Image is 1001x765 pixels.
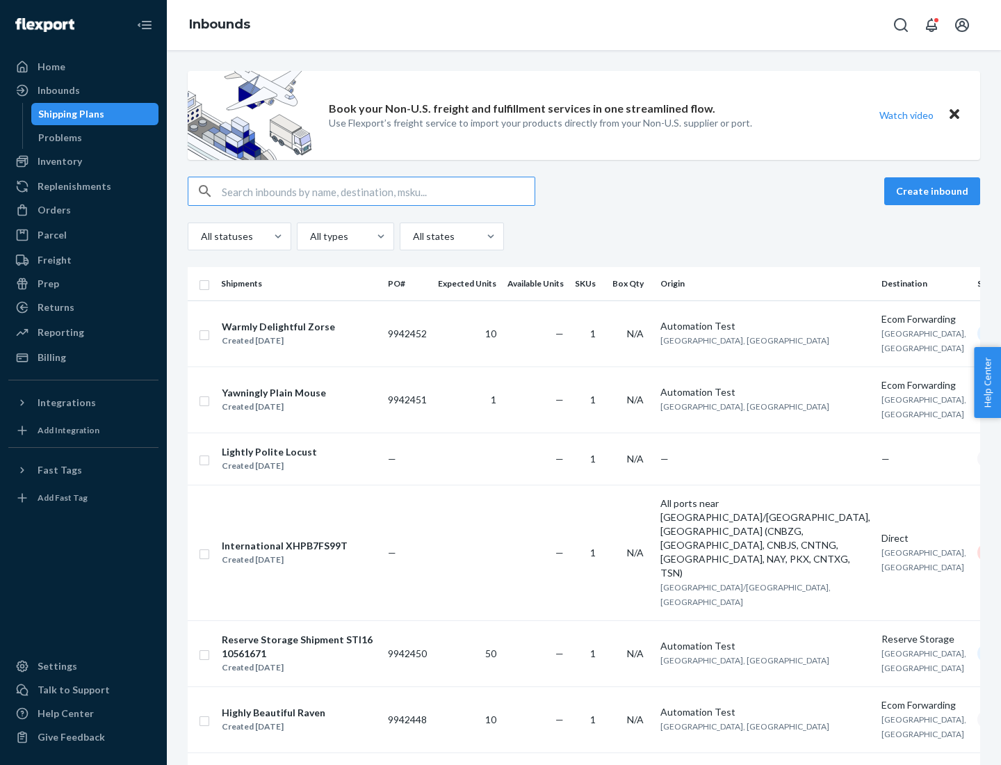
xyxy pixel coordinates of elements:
[38,492,88,504] div: Add Fast Tag
[8,702,158,725] a: Help Center
[8,726,158,748] button: Give Feedback
[555,547,564,558] span: —
[881,328,966,353] span: [GEOGRAPHIC_DATA], [GEOGRAPHIC_DATA]
[502,267,569,300] th: Available Units
[8,273,158,295] a: Prep
[38,300,74,314] div: Returns
[222,720,325,734] div: Created [DATE]
[222,706,325,720] div: Highly Beautiful Raven
[222,459,317,473] div: Created [DATE]
[222,633,376,661] div: Reserve Storage Shipment STI1610561671
[31,127,159,149] a: Problems
[8,56,158,78] a: Home
[881,698,966,712] div: Ecom Forwarding
[881,453,890,465] span: —
[555,394,564,405] span: —
[660,385,870,399] div: Automation Test
[38,325,84,339] div: Reporting
[655,267,876,300] th: Origin
[945,105,963,125] button: Close
[627,714,644,725] span: N/A
[627,394,644,405] span: N/A
[38,730,105,744] div: Give Feedback
[412,229,413,243] input: All states
[660,721,829,732] span: [GEOGRAPHIC_DATA], [GEOGRAPHIC_DATA]
[38,463,82,477] div: Fast Tags
[627,547,644,558] span: N/A
[660,319,870,333] div: Automation Test
[590,453,596,465] span: 1
[555,453,564,465] span: —
[222,386,326,400] div: Yawningly Plain Mouse
[222,445,317,459] div: Lightly Polite Locust
[485,328,496,339] span: 10
[382,620,432,686] td: 9942450
[918,11,945,39] button: Open notifications
[881,531,966,545] div: Direct
[881,312,966,326] div: Ecom Forwarding
[382,686,432,752] td: 9942448
[660,401,829,412] span: [GEOGRAPHIC_DATA], [GEOGRAPHIC_DATA]
[222,320,335,334] div: Warmly Delightful Zorse
[569,267,607,300] th: SKUs
[38,131,82,145] div: Problems
[884,177,980,205] button: Create inbound
[590,647,596,659] span: 1
[432,267,502,300] th: Expected Units
[948,11,976,39] button: Open account menu
[8,150,158,172] a: Inventory
[31,103,159,125] a: Shipping Plans
[8,199,158,221] a: Orders
[870,105,943,125] button: Watch video
[38,107,104,121] div: Shipping Plans
[491,394,496,405] span: 1
[382,300,432,367] td: 9942452
[555,714,564,725] span: —
[660,582,831,607] span: [GEOGRAPHIC_DATA]/[GEOGRAPHIC_DATA], [GEOGRAPHIC_DATA]
[215,267,382,300] th: Shipments
[388,453,396,465] span: —
[222,400,326,414] div: Created [DATE]
[8,392,158,414] button: Integrations
[8,175,158,198] a: Replenishments
[38,351,66,364] div: Billing
[590,547,596,558] span: 1
[627,328,644,339] span: N/A
[200,229,201,243] input: All statuses
[660,453,669,465] span: —
[8,296,158,319] a: Returns
[222,334,335,348] div: Created [DATE]
[8,419,158,442] a: Add Integration
[329,116,752,130] p: Use Flexport’s freight service to import your products directly from your Non-U.S. supplier or port.
[38,60,65,74] div: Home
[222,539,348,553] div: International XHPB7FS99T
[222,661,376,675] div: Created [DATE]
[627,453,644,465] span: N/A
[388,547,396,558] span: —
[555,647,564,659] span: —
[660,655,829,666] span: [GEOGRAPHIC_DATA], [GEOGRAPHIC_DATA]
[881,394,966,419] span: [GEOGRAPHIC_DATA], [GEOGRAPHIC_DATA]
[660,335,829,346] span: [GEOGRAPHIC_DATA], [GEOGRAPHIC_DATA]
[881,714,966,739] span: [GEOGRAPHIC_DATA], [GEOGRAPHIC_DATA]
[660,639,870,653] div: Automation Test
[38,277,59,291] div: Prep
[38,659,77,673] div: Settings
[38,253,72,267] div: Freight
[309,229,310,243] input: All types
[38,228,67,242] div: Parcel
[38,179,111,193] div: Replenishments
[590,328,596,339] span: 1
[590,714,596,725] span: 1
[38,396,96,410] div: Integrations
[485,714,496,725] span: 10
[189,17,250,32] a: Inbounds
[382,267,432,300] th: PO#
[485,647,496,659] span: 50
[881,547,966,572] span: [GEOGRAPHIC_DATA], [GEOGRAPHIC_DATA]
[974,347,1001,418] button: Help Center
[8,79,158,102] a: Inbounds
[8,224,158,246] a: Parcel
[887,11,915,39] button: Open Search Box
[627,647,644,659] span: N/A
